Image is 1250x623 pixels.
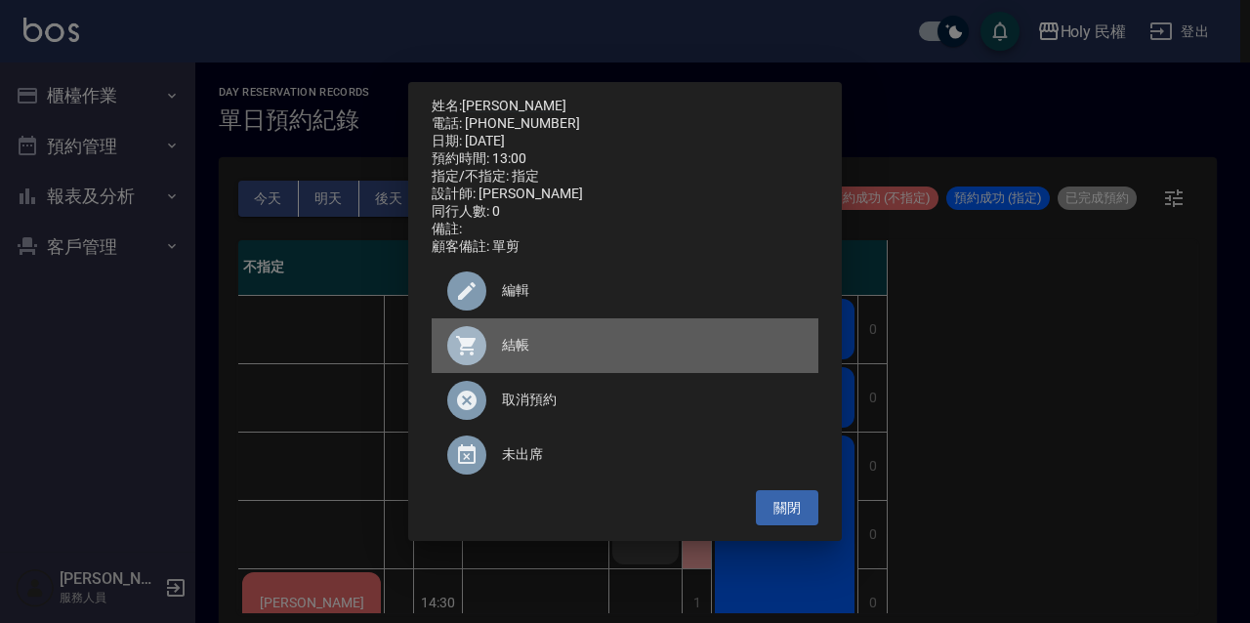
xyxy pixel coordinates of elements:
div: 編輯 [432,264,818,318]
div: 設計師: [PERSON_NAME] [432,186,818,203]
a: 結帳 [432,318,818,373]
div: 電話: [PHONE_NUMBER] [432,115,818,133]
button: 關閉 [756,490,818,526]
div: 預約時間: 13:00 [432,150,818,168]
div: 備註: [432,221,818,238]
div: 顧客備註: 單剪 [432,238,818,256]
div: 日期: [DATE] [432,133,818,150]
p: 姓名: [432,98,818,115]
span: 結帳 [502,335,803,355]
div: 同行人數: 0 [432,203,818,221]
span: 未出席 [502,444,803,465]
div: 未出席 [432,428,818,482]
span: 取消預約 [502,390,803,410]
div: 取消預約 [432,373,818,428]
a: [PERSON_NAME] [462,98,566,113]
span: 編輯 [502,280,803,301]
div: 指定/不指定: 指定 [432,168,818,186]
